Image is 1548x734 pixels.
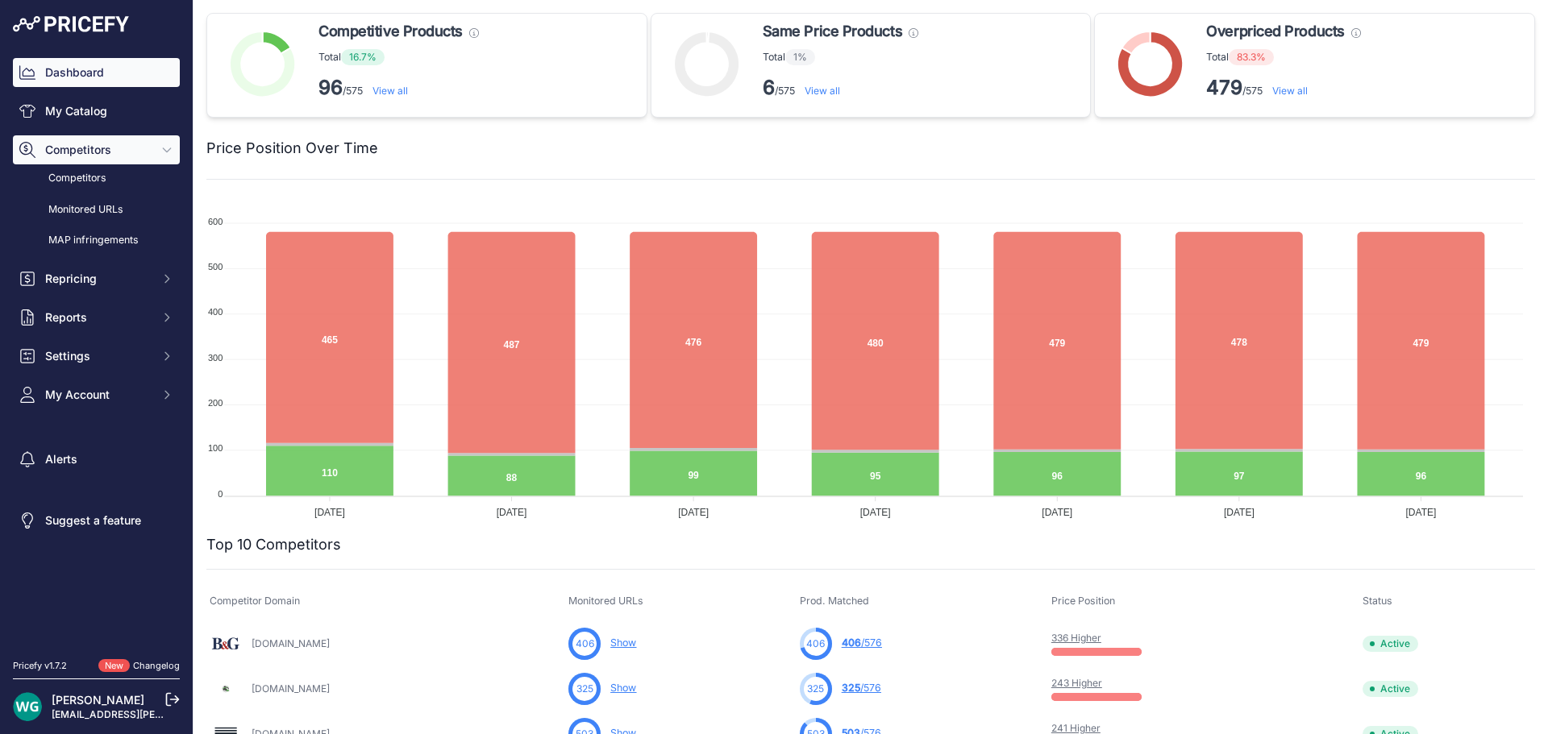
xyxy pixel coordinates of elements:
a: View all [805,85,840,97]
a: Competitors [13,164,180,193]
a: 406/576 [842,637,882,649]
tspan: [DATE] [497,507,527,518]
tspan: 600 [208,217,223,226]
span: Reports [45,309,151,326]
nav: Sidebar [13,58,180,640]
button: Repricing [13,264,180,293]
a: [PERSON_NAME] [52,693,144,707]
span: Settings [45,348,151,364]
tspan: [DATE] [1406,507,1437,518]
a: Alerts [13,445,180,474]
h2: Top 10 Competitors [206,533,341,556]
span: Overpriced Products [1206,20,1344,43]
p: Total [763,49,918,65]
tspan: [DATE] [1042,507,1072,518]
span: Status [1363,595,1392,607]
tspan: [DATE] [1224,507,1255,518]
a: 325/576 [842,682,881,694]
tspan: 200 [208,398,223,408]
div: Pricefy v1.7.2 [13,659,67,673]
a: 243 Higher [1051,677,1102,689]
p: /575 [763,75,918,101]
strong: 96 [318,76,343,99]
span: Same Price Products [763,20,902,43]
a: 336 Higher [1051,632,1101,644]
button: Settings [13,342,180,371]
p: Total [318,49,479,65]
span: 406 [806,637,825,651]
span: Competitive Products [318,20,463,43]
p: /575 [1206,75,1360,101]
tspan: 100 [208,443,223,453]
span: 325 [842,682,860,694]
span: Active [1363,681,1418,697]
span: Monitored URLs [568,595,643,607]
span: My Account [45,387,151,403]
tspan: 500 [208,262,223,272]
img: Pricefy Logo [13,16,129,32]
a: [EMAIL_ADDRESS][PERSON_NAME][DOMAIN_NAME] [52,708,300,720]
a: MAP infringements [13,226,180,255]
p: /575 [318,75,479,101]
button: Reports [13,303,180,332]
a: Show [610,682,636,694]
span: Price Position [1051,595,1115,607]
tspan: [DATE] [314,507,345,518]
strong: 6 [763,76,775,99]
button: My Account [13,380,180,409]
a: Monitored URLs [13,196,180,224]
button: Competitors [13,135,180,164]
span: New [98,659,130,673]
tspan: [DATE] [678,507,709,518]
a: My Catalog [13,97,180,126]
a: Changelog [133,660,180,671]
a: [DOMAIN_NAME] [252,637,330,649]
span: Active [1363,636,1418,652]
tspan: 0 [218,489,223,499]
tspan: 400 [208,307,223,317]
a: Suggest a feature [13,506,180,535]
a: [DOMAIN_NAME] [252,682,330,695]
span: Prod. Matched [800,595,869,607]
a: Dashboard [13,58,180,87]
strong: 479 [1206,76,1242,99]
tspan: [DATE] [860,507,891,518]
span: 1% [785,49,815,65]
span: 325 [576,682,593,696]
tspan: 300 [208,353,223,363]
p: Total [1206,49,1360,65]
span: 325 [807,682,824,696]
a: View all [372,85,408,97]
h2: Price Position Over Time [206,137,378,160]
a: Show [610,637,636,649]
span: 16.7% [341,49,385,65]
span: Repricing [45,271,151,287]
span: Competitors [45,142,151,158]
span: 406 [842,637,861,649]
span: 83.3% [1229,49,1274,65]
span: 406 [576,637,594,651]
span: Competitor Domain [210,595,300,607]
a: 241 Higher [1051,722,1101,734]
a: View all [1272,85,1308,97]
